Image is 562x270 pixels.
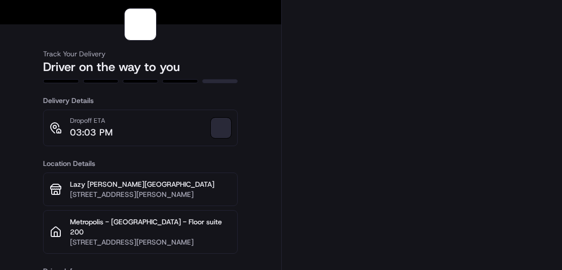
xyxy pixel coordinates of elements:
p: Lazy [PERSON_NAME][GEOGRAPHIC_DATA] [70,179,231,189]
h3: Delivery Details [43,95,238,106]
p: Dropoff ETA [70,116,113,125]
p: [STREET_ADDRESS][PERSON_NAME] [70,189,231,199]
h3: Location Details [43,158,238,168]
p: [STREET_ADDRESS][PERSON_NAME] [70,237,231,247]
p: 03:03 PM [70,125,113,140]
h3: Track Your Delivery [43,49,238,59]
h2: Driver on the way to you [43,59,238,75]
p: Metropolis - [GEOGRAPHIC_DATA] - Floor suite 200 [70,217,231,237]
